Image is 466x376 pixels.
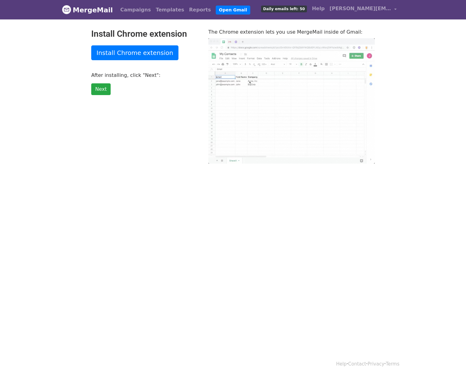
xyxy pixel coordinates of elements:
[435,346,466,376] iframe: Chat Widget
[62,3,113,16] a: MergeMail
[309,2,327,15] a: Help
[327,2,399,17] a: [PERSON_NAME][EMAIL_ADDRESS][DOMAIN_NAME]
[62,5,71,14] img: MergeMail logo
[208,29,375,35] p: The Chrome extension lets you use MergeMail inside of Gmail:
[216,6,250,15] a: Open Gmail
[91,45,178,60] a: Install Chrome extension
[329,5,391,12] span: [PERSON_NAME][EMAIL_ADDRESS][DOMAIN_NAME]
[187,4,214,16] a: Reports
[348,361,366,367] a: Contact
[261,6,307,12] span: Daily emails left: 50
[91,72,199,78] p: After installing, click "Next":
[118,4,153,16] a: Campaigns
[91,83,111,95] a: Next
[153,4,186,16] a: Templates
[91,29,199,39] h2: Install Chrome extension
[259,2,309,15] a: Daily emails left: 50
[336,361,347,367] a: Help
[368,361,384,367] a: Privacy
[386,361,399,367] a: Terms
